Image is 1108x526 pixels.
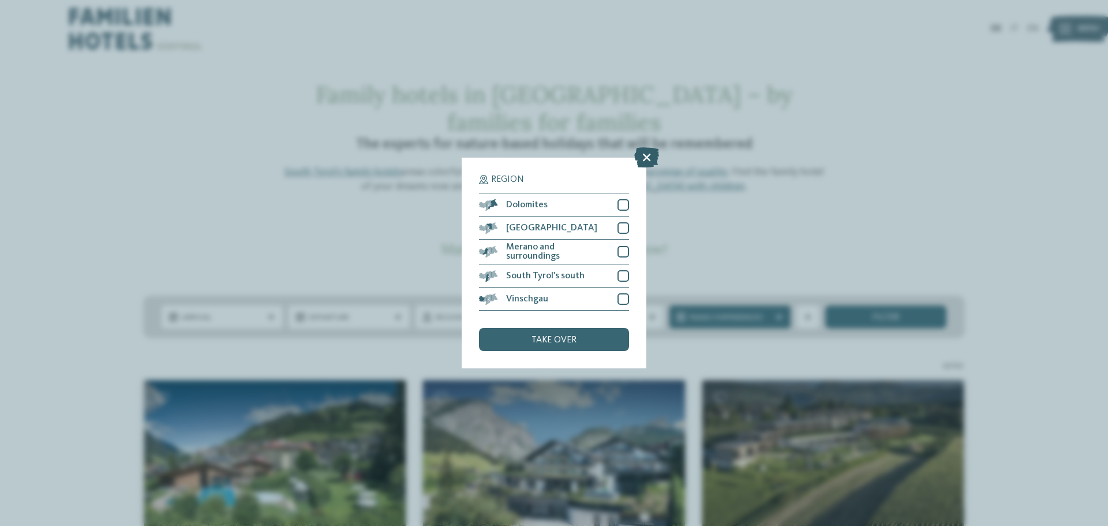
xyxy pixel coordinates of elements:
font: [GEOGRAPHIC_DATA] [506,223,597,233]
font: Merano and surroundings [506,243,560,261]
font: take over [531,335,577,345]
font: Dolomites [506,200,548,210]
font: Vinschgau [506,294,548,304]
font: region [491,175,524,184]
font: South Tyrol's south [506,271,585,281]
